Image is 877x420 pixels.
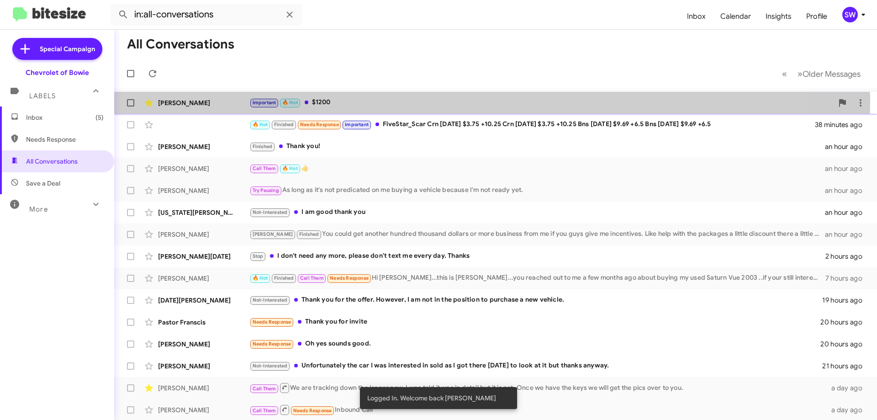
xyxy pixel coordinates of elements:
div: an hour ago [825,164,870,173]
span: 🔥 Hot [253,122,268,128]
span: Logged In. Welcome back [PERSON_NAME] [367,393,496,403]
a: Insights [758,3,799,30]
span: [PERSON_NAME] [253,231,293,237]
span: Older Messages [803,69,861,79]
div: Hi [PERSON_NAME]...this is [PERSON_NAME]...you reached out to me a few months ago about buying my... [249,273,825,283]
div: I am good thank you [249,207,825,218]
div: an hour ago [825,186,870,195]
span: (5) [95,113,104,122]
span: Inbox [26,113,104,122]
div: [PERSON_NAME] [158,230,249,239]
div: Inbound Call [249,404,826,415]
span: Labels [29,92,56,100]
span: » [798,68,803,80]
div: 21 hours ago [822,362,870,371]
span: Needs Response [253,319,291,325]
button: Next [792,64,866,83]
span: 🔥 Hot [253,275,268,281]
span: Call Them [253,386,276,392]
div: a day ago [826,405,870,415]
button: SW [835,7,867,22]
div: We are tracking down the loaner now, I was told it was in detail but it is not. Once we have the ... [249,382,826,393]
span: Try Pausing [253,187,279,193]
span: Needs Response [26,135,104,144]
span: 🔥 Hot [282,165,298,171]
div: [PERSON_NAME][DATE] [158,252,249,261]
span: Needs Response [293,408,332,414]
div: [PERSON_NAME] [158,274,249,283]
button: Previous [777,64,792,83]
div: 19 hours ago [822,296,870,305]
div: Thank you for invite [249,317,820,327]
span: Special Campaign [40,44,95,53]
span: Finished [253,144,273,149]
span: Not-Interested [253,297,288,303]
div: Oh yes sounds good. [249,339,820,349]
span: 🔥 Hot [282,100,298,106]
div: 20 hours ago [820,318,870,327]
span: Stop [253,253,264,259]
span: All Conversations [26,157,78,166]
a: Inbox [680,3,713,30]
div: [PERSON_NAME] [158,405,249,415]
a: Special Campaign [12,38,102,60]
nav: Page navigation example [777,64,866,83]
span: Finished [274,122,294,128]
div: As long as it's not predicated on me buying a vehicle because I'm not ready yet. [249,185,825,196]
div: 20 hours ago [820,340,870,349]
div: Pastor Franscis [158,318,249,327]
span: Important [345,122,369,128]
span: Call Them [300,275,324,281]
span: Call Them [253,165,276,171]
div: SW [842,7,858,22]
div: an hour ago [825,142,870,151]
div: [PERSON_NAME] [158,340,249,349]
span: Needs Response [300,122,339,128]
span: « [782,68,787,80]
div: 👍 [249,163,825,174]
span: Not-Interested [253,209,288,215]
div: an hour ago [825,208,870,217]
span: Needs Response [253,341,291,347]
div: You could get another hundred thousand dollars or more business from me if you guys give me incen... [249,229,825,239]
span: Call Them [253,408,276,414]
div: Unfortunately the car I was interested in sold as I got there [DATE] to look at it but thanks any... [249,361,822,371]
a: Profile [799,3,835,30]
div: [PERSON_NAME] [158,98,249,107]
div: Thank you for the offer. However, I am not in the position to purchase a new vehicle. [249,295,822,305]
div: an hour ago [825,230,870,239]
div: [PERSON_NAME] [158,142,249,151]
div: Chevrolet of Bowie [26,68,89,77]
input: Search [111,4,302,26]
span: Save a Deal [26,179,60,188]
span: Finished [299,231,319,237]
div: [US_STATE][PERSON_NAME] [158,208,249,217]
div: a day ago [826,383,870,393]
div: 2 hours ago [825,252,870,261]
div: [PERSON_NAME] [158,383,249,393]
div: 38 minutes ago [815,120,870,129]
div: $1200 [249,97,833,108]
div: Thank you! [249,141,825,152]
span: More [29,205,48,213]
div: 7 hours ago [825,274,870,283]
span: Important [253,100,276,106]
div: [PERSON_NAME] [158,164,249,173]
div: FiveStar_Scar Crn [DATE] $3.75 +10.25 Crn [DATE] $3.75 +10.25 Bns [DATE] $9.69 +6.5 Bns [DATE] $9... [249,119,815,130]
div: I don't need any more, please don't text me every day. Thanks [249,251,825,261]
a: Calendar [713,3,758,30]
div: [PERSON_NAME] [158,186,249,195]
div: [DATE][PERSON_NAME] [158,296,249,305]
span: Finished [274,275,294,281]
span: Needs Response [330,275,369,281]
span: Not-Interested [253,363,288,369]
div: [PERSON_NAME] [158,362,249,371]
h1: All Conversations [127,37,234,52]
